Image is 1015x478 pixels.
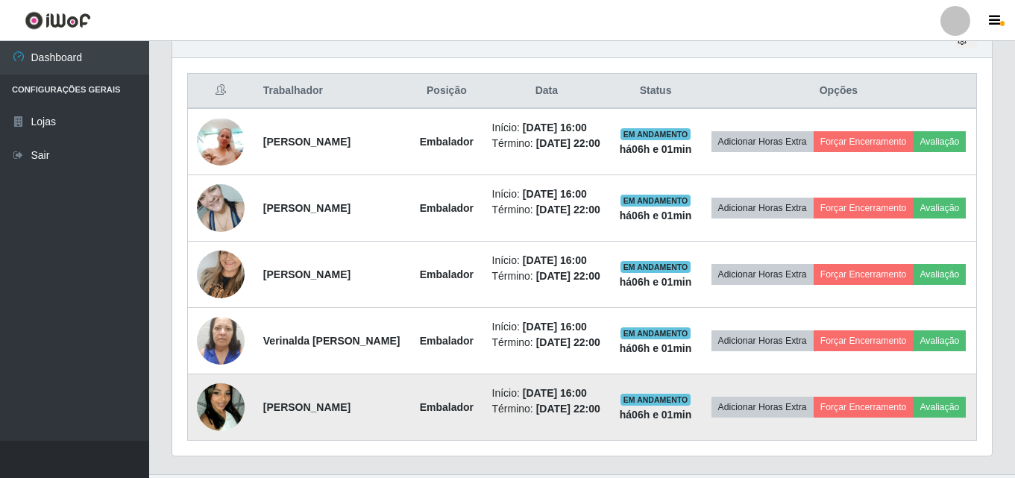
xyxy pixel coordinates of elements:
li: Término: [492,335,602,350]
button: Adicionar Horas Extra [711,397,814,418]
li: Término: [492,202,602,218]
img: CoreUI Logo [25,11,91,30]
button: Avaliação [913,330,966,351]
strong: há 06 h e 01 min [620,210,692,221]
strong: Verinalda [PERSON_NAME] [263,335,400,347]
strong: [PERSON_NAME] [263,202,351,214]
time: [DATE] 16:00 [523,321,587,333]
strong: há 06 h e 01 min [620,143,692,155]
li: Início: [492,253,602,268]
time: [DATE] 22:00 [536,204,600,216]
button: Forçar Encerramento [814,198,914,218]
strong: Embalador [420,335,474,347]
li: Início: [492,186,602,202]
li: Início: [492,386,602,401]
button: Forçar Encerramento [814,264,914,285]
strong: [PERSON_NAME] [263,401,351,413]
time: [DATE] 22:00 [536,137,600,149]
span: EM ANDAMENTO [620,394,691,406]
span: EM ANDAMENTO [620,195,691,207]
time: [DATE] 16:00 [523,387,587,399]
li: Término: [492,136,602,151]
strong: há 06 h e 01 min [620,276,692,288]
li: Início: [492,120,602,136]
li: Término: [492,268,602,284]
th: Status [610,74,701,109]
strong: [PERSON_NAME] [263,268,351,280]
strong: Embalador [420,136,474,148]
th: Data [483,74,611,109]
button: Avaliação [913,264,966,285]
button: Avaliação [913,397,966,418]
strong: Embalador [420,401,474,413]
time: [DATE] 16:00 [523,254,587,266]
strong: [PERSON_NAME] [263,136,351,148]
strong: há 06 h e 01 min [620,342,692,354]
span: EM ANDAMENTO [620,261,691,273]
button: Adicionar Horas Extra [711,264,814,285]
img: 1728324895552.jpeg [197,298,245,383]
img: 1704221939354.jpeg [197,110,245,173]
button: Adicionar Horas Extra [711,330,814,351]
strong: há 06 h e 01 min [620,409,692,421]
button: Forçar Encerramento [814,397,914,418]
time: [DATE] 16:00 [523,188,587,200]
span: EM ANDAMENTO [620,327,691,339]
strong: Embalador [420,202,474,214]
time: [DATE] 16:00 [523,122,587,133]
th: Trabalhador [254,74,410,109]
img: 1715267360943.jpeg [197,232,245,317]
th: Posição [410,74,483,109]
li: Término: [492,401,602,417]
button: Avaliação [913,198,966,218]
button: Adicionar Horas Extra [711,198,814,218]
img: 1714959691742.jpeg [197,176,245,239]
button: Adicionar Horas Extra [711,131,814,152]
time: [DATE] 22:00 [536,336,600,348]
li: Início: [492,319,602,335]
img: 1743267805927.jpeg [197,365,245,450]
button: Forçar Encerramento [814,131,914,152]
span: EM ANDAMENTO [620,128,691,140]
button: Forçar Encerramento [814,330,914,351]
time: [DATE] 22:00 [536,270,600,282]
button: Avaliação [913,131,966,152]
strong: Embalador [420,268,474,280]
th: Opções [701,74,977,109]
time: [DATE] 22:00 [536,403,600,415]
